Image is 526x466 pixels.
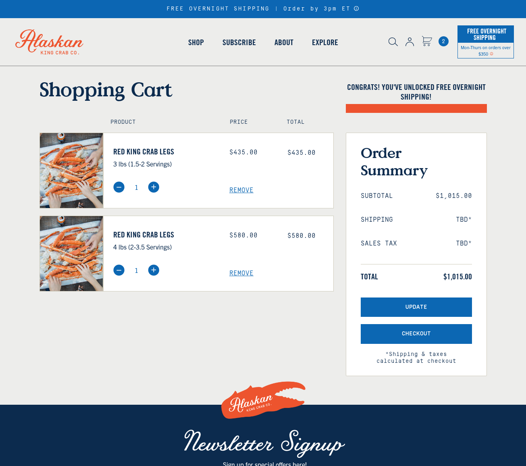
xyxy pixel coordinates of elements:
a: Shop [179,19,213,65]
img: Alaskan King Crab Co. logo [4,18,95,66]
img: Alaskan King Crab Co. Logo [219,372,308,429]
a: Remove [229,270,333,277]
span: $580.00 [287,232,316,239]
img: minus [113,264,125,276]
img: search [389,37,398,46]
a: Cart [422,36,432,48]
a: Announcement Bar Modal [353,6,360,11]
span: Shipping [361,216,393,224]
a: Subscribe [213,19,265,65]
button: Update [361,297,472,317]
a: Red King Crab Legs [113,147,217,156]
span: Checkout [402,331,431,337]
h4: Product [110,119,212,126]
p: 4 lbs (2-3.5 Servings) [113,241,217,252]
button: Checkout [361,324,472,344]
div: FREE OVERNIGHT SHIPPING | Order by 3pm ET [166,6,360,12]
span: $1,015.00 [443,272,472,281]
h1: Shopping Cart [40,77,334,101]
a: About [265,19,303,65]
h4: Price [230,119,269,126]
span: Mon-Thurs on orders over $350 [461,44,511,56]
a: Explore [303,19,347,65]
img: plus [148,181,159,193]
a: Red King Crab Legs [113,230,217,239]
span: $435.00 [287,149,316,156]
a: Cart [439,36,449,46]
span: Sales Tax [361,240,397,248]
div: $435.00 [229,149,275,156]
span: 2 [439,36,449,46]
img: Red King Crab Legs - 4 lbs (2-3.5 Servings) [40,216,103,291]
span: Update [405,304,427,311]
span: Free Overnight Shipping [465,25,506,44]
span: Subtotal [361,192,393,200]
h4: Congrats! You've unlocked FREE OVERNIGHT SHIPPING! [346,82,487,102]
a: Remove [229,187,333,194]
img: account [405,37,414,46]
p: 3 lbs (1.5-2 Servings) [113,158,217,169]
img: minus [113,181,125,193]
div: $580.00 [229,232,275,239]
span: Total [361,272,378,281]
span: Shipping Notice Icon [490,51,493,56]
h3: Order Summary [361,144,472,179]
span: *Shipping & taxes calculated at checkout [361,344,472,365]
img: plus [148,264,159,276]
img: Red King Crab Legs - 3 lbs (1.5-2 Servings) [40,133,103,208]
span: $1,015.00 [436,192,472,200]
h4: Total [287,119,326,126]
